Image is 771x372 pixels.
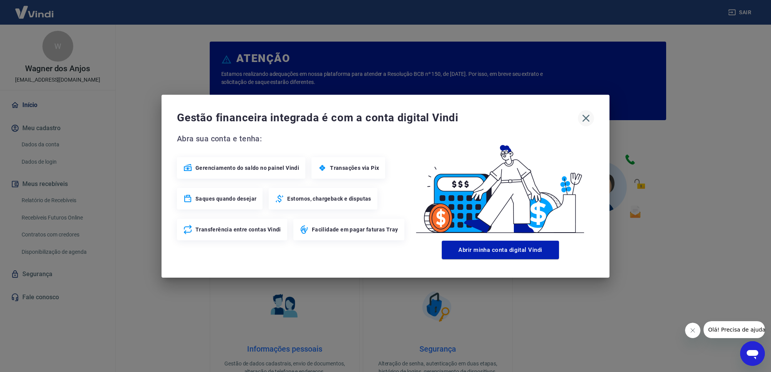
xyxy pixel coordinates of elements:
[442,241,559,259] button: Abrir minha conta digital Vindi
[407,132,594,238] img: Good Billing
[195,195,256,203] span: Saques quando desejar
[312,226,398,233] span: Facilidade em pagar faturas Tray
[177,132,407,145] span: Abra sua conta e tenha:
[5,5,65,12] span: Olá! Precisa de ajuda?
[740,341,765,366] iframe: Botão para abrir a janela de mensagens
[685,323,700,338] iframe: Fechar mensagem
[704,321,765,338] iframe: Mensagem da empresa
[330,164,379,172] span: Transações via Pix
[177,110,578,126] span: Gestão financeira integrada é com a conta digital Vindi
[287,195,371,203] span: Estornos, chargeback e disputas
[195,164,299,172] span: Gerenciamento do saldo no painel Vindi
[195,226,281,233] span: Transferência entre contas Vindi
